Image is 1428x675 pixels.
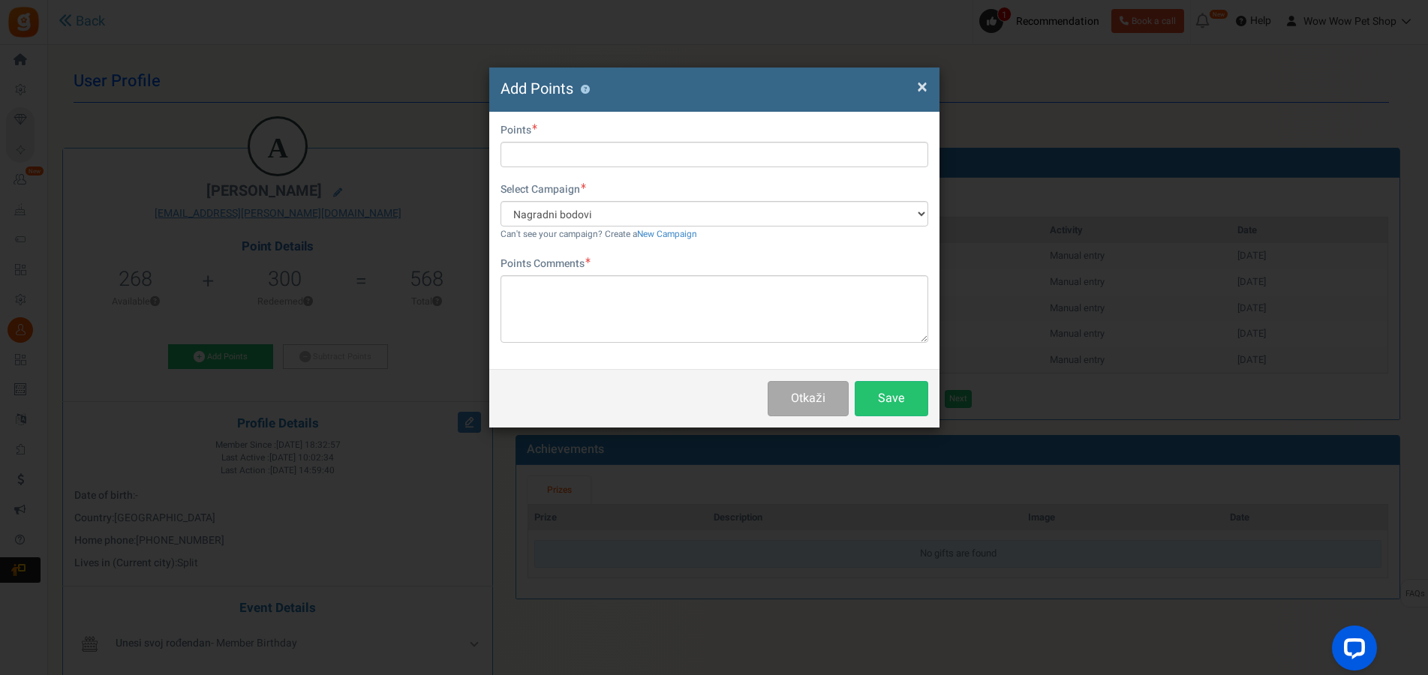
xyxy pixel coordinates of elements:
a: New Campaign [637,228,697,241]
small: Can't see your campaign? Create a [501,228,697,241]
span: Add Points [501,78,573,100]
label: Select Campaign [501,182,586,197]
label: Points [501,123,537,138]
span: × [917,73,927,101]
button: Save [855,381,928,416]
label: Points Comments [501,256,591,271]
button: Otkaži [768,381,848,416]
button: ? [581,85,591,94]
